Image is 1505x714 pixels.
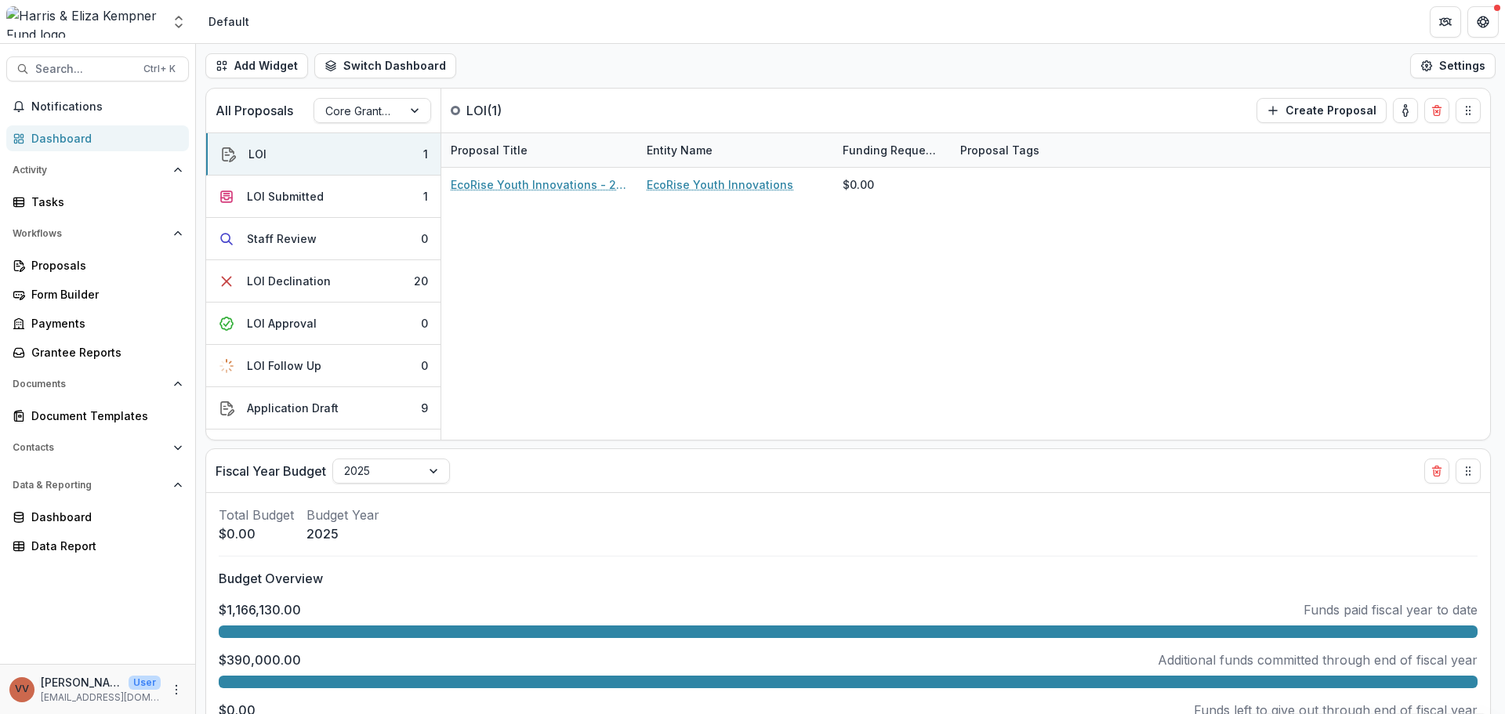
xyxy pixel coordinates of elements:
[6,533,189,559] a: Data Report
[6,371,189,397] button: Open Documents
[833,142,951,158] div: Funding Requested
[1467,6,1499,38] button: Get Help
[206,133,441,176] button: LOI1
[13,228,167,239] span: Workflows
[13,442,167,453] span: Contacts
[206,260,441,303] button: LOI Declination20
[206,303,441,345] button: LOI Approval0
[421,315,428,332] div: 0
[6,189,189,215] a: Tasks
[31,130,176,147] div: Dashboard
[1424,458,1449,484] button: Delete card
[13,165,167,176] span: Activity
[140,60,179,78] div: Ctrl + K
[306,506,379,524] p: Budget Year
[247,400,339,416] div: Application Draft
[31,286,176,303] div: Form Builder
[219,506,294,524] p: Total Budget
[13,379,167,390] span: Documents
[1424,98,1449,123] button: Delete card
[205,53,308,78] button: Add Widget
[216,101,293,120] p: All Proposals
[423,146,428,162] div: 1
[6,281,189,307] a: Form Builder
[219,651,301,669] p: $390,000.00
[441,133,637,167] div: Proposal Title
[31,315,176,332] div: Payments
[31,257,176,274] div: Proposals
[1158,651,1478,669] p: Additional funds committed through end of fiscal year
[1393,98,1418,123] button: toggle-assigned-to-me
[41,690,161,705] p: [EMAIL_ADDRESS][DOMAIN_NAME]
[247,273,331,289] div: LOI Declination
[31,538,176,554] div: Data Report
[421,230,428,247] div: 0
[247,230,317,247] div: Staff Review
[1257,98,1387,123] button: Create Proposal
[247,188,324,205] div: LOI Submitted
[31,509,176,525] div: Dashboard
[6,221,189,246] button: Open Workflows
[843,176,874,193] div: $0.00
[41,674,122,690] p: [PERSON_NAME]
[951,133,1147,167] div: Proposal Tags
[421,357,428,374] div: 0
[6,6,161,38] img: Harris & Eliza Kempner Fund logo
[421,400,428,416] div: 9
[423,188,428,205] div: 1
[247,315,317,332] div: LOI Approval
[247,357,321,374] div: LOI Follow Up
[31,100,183,114] span: Notifications
[206,176,441,218] button: LOI Submitted1
[202,10,256,33] nav: breadcrumb
[129,676,161,690] p: User
[206,387,441,429] button: Application Draft9
[167,680,186,699] button: More
[306,524,379,543] p: 2025
[13,480,167,491] span: Data & Reporting
[6,56,189,82] button: Search...
[219,569,1478,588] p: Budget Overview
[1304,600,1478,619] p: Funds paid fiscal year to date
[1410,53,1496,78] button: Settings
[833,133,951,167] div: Funding Requested
[206,218,441,260] button: Staff Review0
[466,101,584,120] p: LOI ( 1 )
[6,504,189,530] a: Dashboard
[451,176,628,193] a: EcoRise Youth Innovations - 2025 - Letter of Interest 2025
[441,142,537,158] div: Proposal Title
[6,94,189,119] button: Notifications
[31,408,176,424] div: Document Templates
[219,600,301,619] p: $1,166,130.00
[414,273,428,289] div: 20
[6,435,189,460] button: Open Contacts
[206,345,441,387] button: LOI Follow Up0
[31,344,176,361] div: Grantee Reports
[1456,458,1481,484] button: Drag
[209,13,249,30] div: Default
[15,684,29,694] div: Vivian Victoria
[248,146,267,162] div: LOI
[637,133,833,167] div: Entity Name
[216,462,326,480] p: Fiscal Year Budget
[168,6,190,38] button: Open entity switcher
[6,310,189,336] a: Payments
[35,63,134,76] span: Search...
[219,524,294,543] p: $0.00
[647,176,793,193] a: EcoRise Youth Innovations
[6,158,189,183] button: Open Activity
[1430,6,1461,38] button: Partners
[31,194,176,210] div: Tasks
[1456,98,1481,123] button: Drag
[314,53,456,78] button: Switch Dashboard
[6,125,189,151] a: Dashboard
[6,252,189,278] a: Proposals
[951,142,1049,158] div: Proposal Tags
[6,403,189,429] a: Document Templates
[6,339,189,365] a: Grantee Reports
[637,142,722,158] div: Entity Name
